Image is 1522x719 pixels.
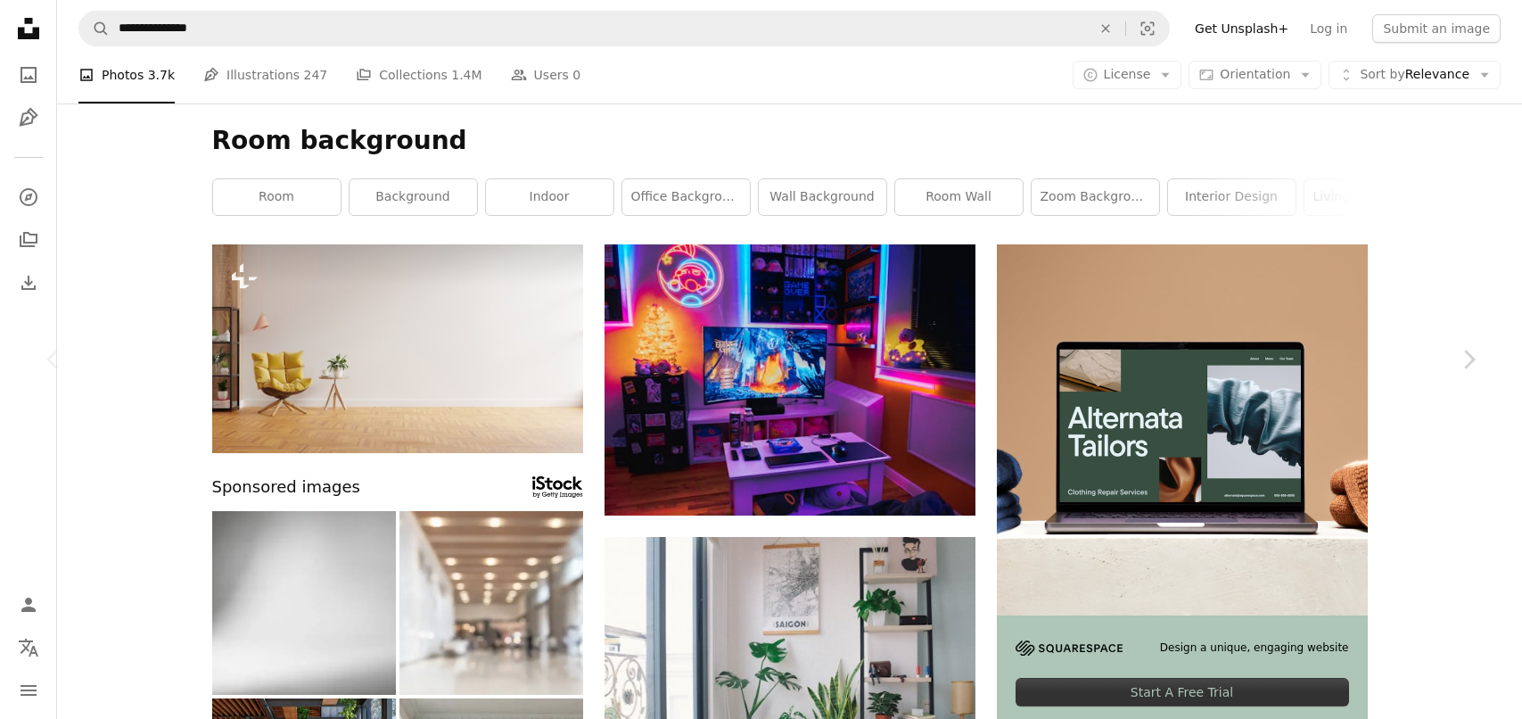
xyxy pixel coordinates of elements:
[1304,179,1432,215] a: living room background
[1160,640,1349,656] span: Design a unique, engaging website
[304,65,328,85] span: 247
[11,673,46,708] button: Menu
[486,179,613,215] a: indoor
[1360,67,1404,81] span: Sort by
[1032,179,1159,215] a: zoom background
[1168,179,1296,215] a: interior design
[1184,14,1299,43] a: Get Unsplash+
[213,179,341,215] a: room
[895,179,1023,215] a: room wall
[1126,12,1169,45] button: Visual search
[1220,67,1290,81] span: Orientation
[1073,61,1182,89] button: License
[79,12,110,45] button: Search Unsplash
[212,340,583,356] a: Modern minimalist interior with an yellow armchair on empty white color wall background.3d rendering
[11,630,46,665] button: Language
[212,244,583,453] img: Modern minimalist interior with an yellow armchair on empty white color wall background.3d rendering
[11,179,46,215] a: Explore
[1360,66,1469,84] span: Relevance
[11,265,46,301] a: Download History
[11,100,46,136] a: Illustrations
[212,475,360,500] span: Sponsored images
[605,667,975,683] a: plants in pots between glass window and shelf
[605,371,975,387] a: a living room with a television and a game system
[203,46,327,103] a: Illustrations 247
[1415,274,1522,445] a: Next
[11,587,46,623] a: Log in / Sign up
[451,65,481,85] span: 1.4M
[997,244,1368,616] img: file-1707885205802-88dd96a21c72image
[1016,678,1349,707] div: Start A Free Trial
[11,57,46,93] a: Photos
[78,11,1170,46] form: Find visuals sitewide
[1086,12,1125,45] button: Clear
[356,46,481,103] a: Collections 1.4M
[759,179,886,215] a: wall background
[1016,640,1123,656] img: file-1705255347840-230a6ab5bca9image
[1299,14,1358,43] a: Log in
[605,244,975,516] img: a living room with a television and a game system
[1189,61,1321,89] button: Orientation
[622,179,750,215] a: office background
[212,125,1368,157] h1: Room background
[1104,67,1151,81] span: License
[350,179,477,215] a: background
[511,46,581,103] a: Users 0
[1329,61,1501,89] button: Sort byRelevance
[1372,14,1501,43] button: Submit an image
[572,65,580,85] span: 0
[212,511,396,695] img: Abstract white background
[11,222,46,258] a: Collections
[399,511,583,695] img: Blurred office building lobby or hotel blur background interior view toward reception hall, moder...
